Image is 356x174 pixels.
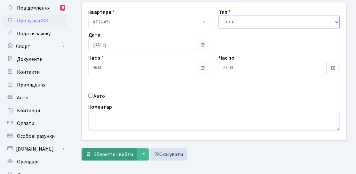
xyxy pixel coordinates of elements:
label: Час з [88,54,104,62]
span: Орендарі [17,158,38,165]
label: Тип [219,8,231,16]
span: <b>КТ</b>&nbsp;&nbsp;&nbsp;&nbsp;12-85а [88,16,209,28]
a: Скасувати [150,148,187,161]
span: Контакти [17,69,40,76]
a: Особові рахунки [3,130,67,143]
span: Повідомлення [17,4,50,12]
span: Подати заявку [17,30,51,37]
span: Авто [17,94,28,101]
label: Час по [219,54,234,62]
span: Квитанції [17,107,40,114]
a: [DOMAIN_NAME] [3,143,67,155]
span: Приміщення [17,81,45,88]
span: <b>КТ</b>&nbsp;&nbsp;&nbsp;&nbsp;12-85а [92,19,201,25]
div: 6 [60,5,65,11]
label: Квартира [88,8,115,16]
a: Оплати [3,117,67,130]
a: Документи [3,53,67,66]
a: Орендарі [3,155,67,168]
span: Документи [17,56,43,63]
b: КТ [92,19,98,25]
a: Контакти [3,66,67,79]
a: Спорт [3,40,67,53]
button: Зберегти і вийти [82,148,137,161]
span: Зберегти і вийти [94,151,133,158]
label: Коментар [88,103,112,111]
a: Подати заявку [3,27,67,40]
a: Повідомлення6 [3,2,67,14]
label: Дата [88,31,100,39]
a: Пропуск в ЖК [3,14,67,27]
label: Авто [93,92,105,100]
a: Приміщення [3,79,67,91]
span: Пропуск в ЖК [17,17,48,24]
a: Авто [3,91,67,104]
span: Особові рахунки [17,133,55,140]
span: Оплати [17,120,34,127]
a: Квитанції [3,104,67,117]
